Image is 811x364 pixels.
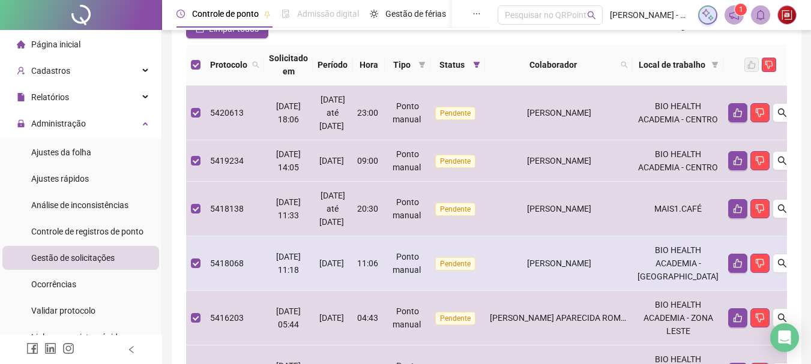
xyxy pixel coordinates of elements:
[471,56,483,74] span: filter
[435,312,475,325] span: Pendente
[31,200,128,210] span: Análise de inconsistências
[393,101,421,124] span: Ponto manual
[473,61,480,68] span: filter
[357,204,378,213] span: 20:30
[778,6,796,24] img: 24469
[610,8,691,22] span: [PERSON_NAME] - BIO HEALTH ACADEMIA
[31,174,89,183] span: Ajustes rápidos
[777,313,787,323] span: search
[729,10,740,20] span: notification
[733,108,743,118] span: like
[385,9,446,19] span: Gestão de férias
[709,56,721,74] span: filter
[210,204,244,213] span: 5418138
[26,342,38,354] span: facebook
[435,58,468,71] span: Status
[755,258,765,268] span: dislike
[435,107,475,120] span: Pendente
[733,156,743,166] span: like
[633,291,723,345] td: BIO HEALTH ACADEMIA - ZONA LESTE
[370,10,378,18] span: sun
[17,119,25,128] span: lock
[319,258,344,268] span: [DATE]
[435,155,475,168] span: Pendente
[633,236,723,291] td: BIO HEALTH ACADEMIA - [GEOGRAPHIC_DATA]
[210,108,244,118] span: 5420613
[176,10,185,18] span: clock-circle
[701,8,714,22] img: sparkle-icon.fc2bf0ac1784a2077858766a79e2daf3.svg
[44,342,56,354] span: linkedin
[733,204,743,213] span: like
[276,149,301,172] span: [DATE] 14:05
[31,40,80,49] span: Página inicial
[276,252,301,275] span: [DATE] 11:18
[210,156,244,166] span: 5419234
[252,61,259,68] span: search
[435,203,475,216] span: Pendente
[357,108,378,118] span: 23:00
[418,61,426,68] span: filter
[739,5,743,14] span: 1
[633,140,723,182] td: BIO HEALTH ACADEMIA - CENTRO
[527,108,591,118] span: [PERSON_NAME]
[777,204,787,213] span: search
[770,323,799,352] div: Open Intercom Messenger
[31,66,70,76] span: Cadastros
[777,156,787,166] span: search
[357,156,378,166] span: 09:00
[733,258,743,268] span: like
[755,156,765,166] span: dislike
[755,10,766,20] span: bell
[210,258,244,268] span: 5418068
[390,58,414,71] span: Tipo
[31,332,122,342] span: Link para registro rápido
[31,253,115,263] span: Gestão de solicitações
[319,313,344,323] span: [DATE]
[210,313,244,323] span: 5416203
[62,342,74,354] span: instagram
[31,92,69,102] span: Relatórios
[192,9,259,19] span: Controle de ponto
[621,61,628,68] span: search
[527,258,591,268] span: [PERSON_NAME]
[755,108,765,118] span: dislike
[755,204,765,213] span: dislike
[733,313,743,323] span: like
[319,95,345,131] span: [DATE] até [DATE]
[472,10,481,18] span: ellipsis
[587,11,596,20] span: search
[31,227,143,236] span: Controle de registros de ponto
[777,258,787,268] span: search
[357,258,378,268] span: 11:06
[711,61,719,68] span: filter
[490,58,616,71] span: Colaborador
[393,306,421,329] span: Ponto manual
[127,345,136,354] span: left
[276,306,301,329] span: [DATE] 05:44
[31,148,91,157] span: Ajustes da folha
[297,9,359,19] span: Admissão digital
[319,191,345,227] span: [DATE] até [DATE]
[276,101,301,124] span: [DATE] 18:06
[393,197,421,220] span: Ponto manual
[416,56,428,74] span: filter
[31,306,95,315] span: Validar protocolo
[17,67,25,75] span: user-add
[633,182,723,236] td: MAIS1.CAFÉ
[735,4,747,16] sup: 1
[276,197,301,220] span: [DATE] 11:33
[210,58,247,71] span: Protocolo
[282,10,290,18] span: file-done
[633,86,723,140] td: BIO HEALTH ACADEMIA - CENTRO
[393,252,421,275] span: Ponto manual
[527,204,591,213] span: [PERSON_NAME]
[264,44,313,86] th: Solicitado em
[357,313,378,323] span: 04:43
[490,313,632,323] span: [PERSON_NAME] APARECIDA ROMÃO
[31,119,86,128] span: Administração
[435,257,475,270] span: Pendente
[31,279,76,289] span: Ocorrências
[638,58,707,71] span: Local de trabalho
[17,93,25,101] span: file
[527,156,591,166] span: [PERSON_NAME]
